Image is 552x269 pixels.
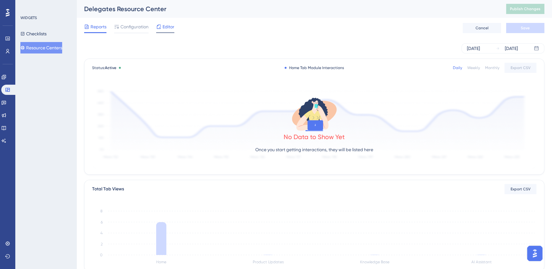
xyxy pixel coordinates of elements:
button: Export CSV [505,63,536,73]
span: Active [105,66,116,70]
span: Publish Changes [510,6,541,11]
button: Cancel [463,23,501,33]
tspan: 6 [101,220,103,224]
span: Export CSV [511,65,531,70]
button: Resource Centers [20,42,62,53]
tspan: Home [156,260,166,264]
div: Delegates Resource Center [84,4,490,13]
div: [DATE] [467,45,480,52]
tspan: 2 [101,242,103,246]
tspan: 0 [100,253,103,257]
button: Save [506,23,544,33]
tspan: 8 [100,209,103,213]
div: Weekly [467,65,480,70]
span: Configuration [120,23,149,31]
span: Reports [91,23,106,31]
p: Once you start getting interactions, they will be listed here [255,146,373,153]
iframe: UserGuiding AI Assistant Launcher [525,244,544,263]
button: Checklists [20,28,47,39]
div: [DATE] [505,45,518,52]
span: Cancel [476,25,489,31]
div: Total Tab Views [92,185,124,193]
button: Export CSV [505,184,536,194]
div: Monthly [485,65,499,70]
button: Publish Changes [506,4,544,14]
span: Export CSV [511,187,531,192]
div: Daily [453,65,462,70]
tspan: Product Updates [253,260,284,264]
div: Home Tab Module Interactions [285,65,344,70]
span: Editor [163,23,174,31]
span: Save [521,25,530,31]
tspan: AI Assistant [471,260,492,264]
div: WIDGETS [20,15,37,20]
span: Status: [92,65,116,70]
div: No Data to Show Yet [284,132,345,141]
tspan: Knowledge Base [360,260,389,264]
tspan: 4 [100,231,103,235]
